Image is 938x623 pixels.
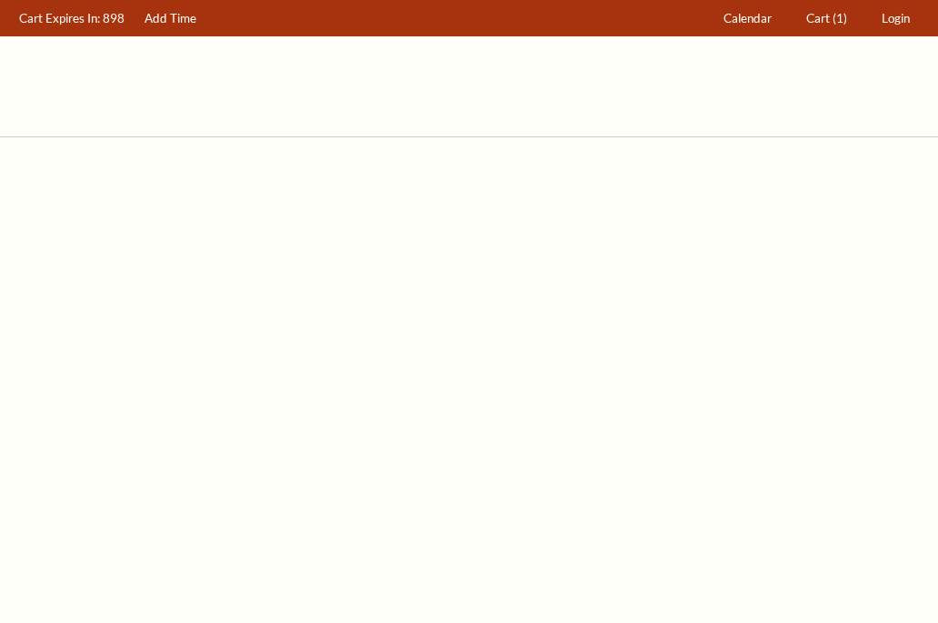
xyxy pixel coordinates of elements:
span: Cart Expires In: [19,11,100,25]
span: Cart [806,11,830,25]
span: 898 [103,11,125,25]
span: Login [882,11,910,25]
span: (1) [833,11,847,25]
a: Cart (1) [798,1,856,36]
a: Add Time [136,1,205,36]
a: Calendar [715,1,781,36]
span: Calendar [723,11,772,25]
a: Login [873,1,919,36]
